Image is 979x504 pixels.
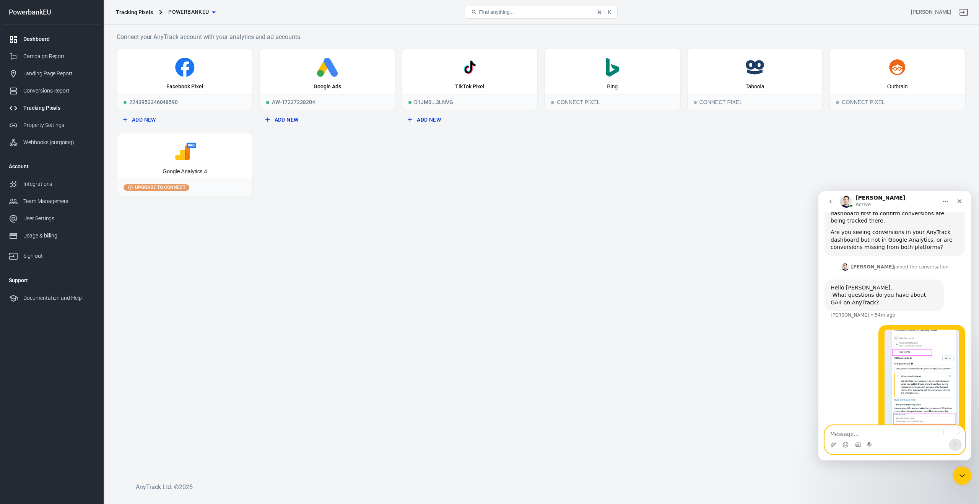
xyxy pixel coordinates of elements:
button: TaboolaConnect PixelConnect Pixel [687,48,823,111]
div: AW-17227238204 [260,94,395,111]
iframe: Intercom live chat [953,467,971,485]
div: Connect Pixel [688,94,823,111]
div: Conversions Report [23,87,94,95]
iframe: To enrich screen reader interactions, please activate Accessibility in Grammarly extension settings [818,191,971,460]
span: Connect Pixel [694,101,697,104]
h6: Connect your AnyTrack account with your analytics and ad accounts. [117,32,966,42]
div: Team Management [23,197,94,205]
div: Google Analytics 4 [163,168,207,176]
div: D1JM0...3LNVG [402,94,537,111]
div: Property Settings [23,121,94,129]
li: Support [3,271,101,289]
div: Landing Page Report [23,70,94,78]
span: PowerbankEU [168,7,209,17]
a: Sign out [955,3,973,21]
span: Running [408,101,411,104]
a: Sign out [3,244,101,265]
button: BingConnect PixelConnect Pixel [544,48,681,111]
a: Tracking Pixels [3,99,101,117]
div: Webhooks (outgoing) [23,138,94,146]
span: Connect Pixel [551,101,554,104]
div: User Settings [23,215,94,223]
div: Tracking Pixels [116,8,153,16]
a: TikTok PixelRunningD1JM0...3LNVG [402,48,538,111]
div: Connect Pixel [830,94,965,111]
a: User Settings [3,210,101,227]
span: Find anything... [479,9,514,15]
a: Team Management [3,193,101,210]
span: Running [124,101,127,104]
a: Conversions Report [3,82,101,99]
div: Google Ads [314,83,342,91]
div: Integrations [23,180,94,188]
a: Property Settings [3,117,101,134]
div: Taboola [745,83,764,91]
div: PowerbankEU [3,9,101,16]
div: 2243953346048590 [117,94,252,111]
div: Tracking Pixels [23,104,94,112]
div: Usage & billing [23,232,94,240]
div: ⌘ + K [597,9,611,15]
a: Dashboard [3,31,101,48]
a: Campaign Report [3,48,101,65]
li: Account [3,157,101,176]
span: Running [266,101,269,104]
button: Add New [405,113,535,127]
button: PowerbankEU [165,5,218,19]
h6: AnyTrack Ltd. © 2025 [136,482,709,492]
div: Facebook Pixel [166,83,203,91]
div: Account id: euM9DEON [911,8,951,16]
div: Campaign Report [23,52,94,60]
button: Add New [120,113,250,127]
button: OutbrainConnect PixelConnect Pixel [829,48,966,111]
button: Google Analytics 4Upgrade to connect [117,133,253,196]
div: Connect Pixel [545,94,680,111]
div: Dashboard [23,35,94,43]
a: Google AdsRunningAW-17227238204 [259,48,396,111]
button: Find anything...⌘ + K [465,6,618,19]
span: Upgrade to connect [133,184,187,191]
a: Webhooks (outgoing) [3,134,101,151]
button: Add New [262,113,393,127]
a: Landing Page Report [3,65,101,82]
span: Connect Pixel [836,101,839,104]
div: TikTok Pixel [455,83,485,91]
div: Outbrain [887,83,908,91]
a: Usage & billing [3,227,101,244]
div: Bing [607,83,618,91]
a: Integrations [3,176,101,193]
div: Documentation and Help [23,294,94,302]
div: Sign out [23,252,94,260]
a: Facebook PixelRunning2243953346048590 [117,48,253,111]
